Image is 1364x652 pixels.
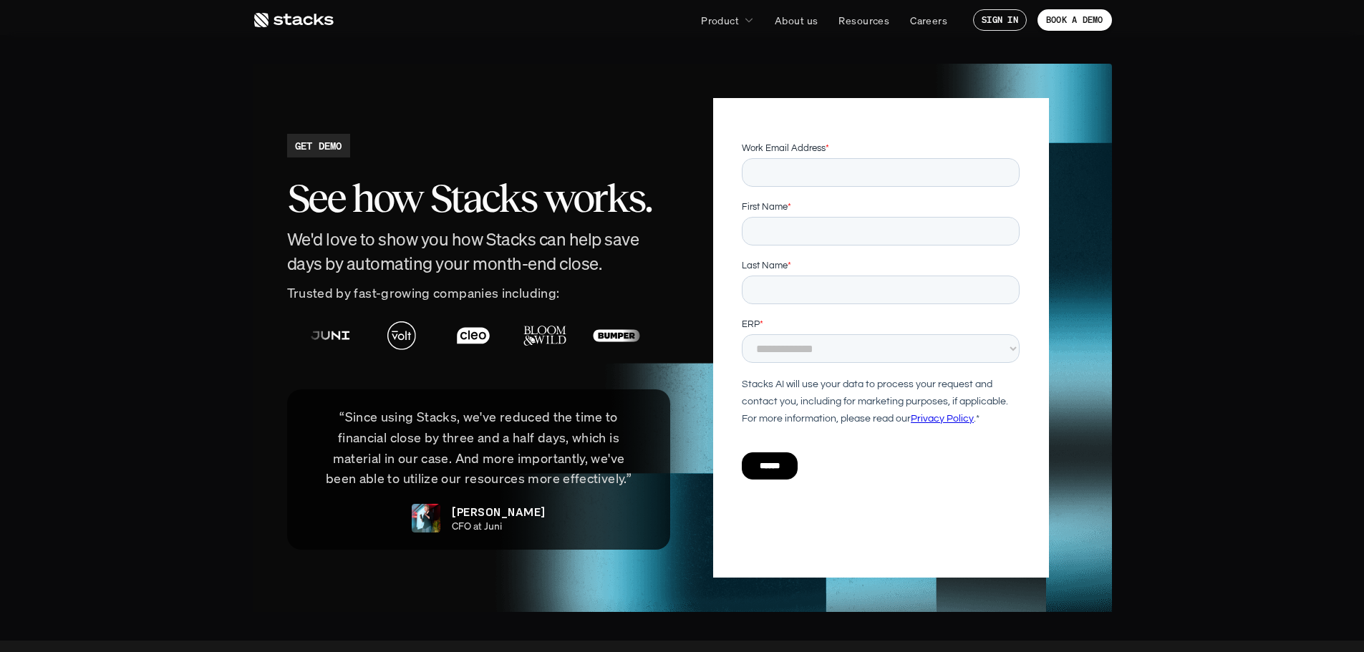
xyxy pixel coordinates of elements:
a: About us [766,7,826,33]
iframe: Form 1 [742,141,1020,505]
a: Careers [901,7,956,33]
a: Resources [830,7,898,33]
p: Product [701,13,739,28]
h4: We'd love to show you how Stacks can help save days by automating your month-end close. [287,228,671,276]
h2: GET DEMO [295,138,342,153]
p: CFO at Juni [452,520,502,532]
a: BOOK A DEMO [1037,9,1112,31]
p: Trusted by fast-growing companies including: [287,283,671,303]
p: BOOK A DEMO [1046,15,1103,25]
p: SIGN IN [982,15,1018,25]
p: “Since using Stacks, we've reduced the time to financial close by three and a half days, which is... [309,407,649,489]
a: SIGN IN [973,9,1027,31]
h2: See how Stacks works. [287,176,671,220]
p: [PERSON_NAME] [452,503,545,520]
p: About us [775,13,818,28]
p: Careers [910,13,947,28]
p: Resources [838,13,889,28]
